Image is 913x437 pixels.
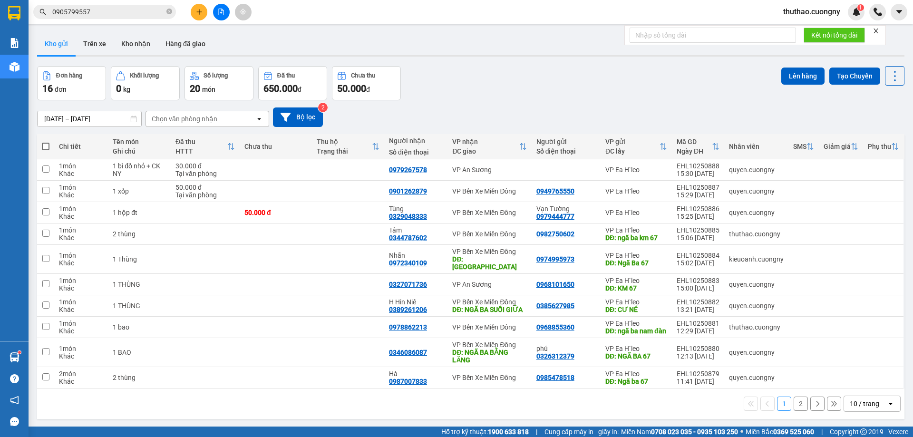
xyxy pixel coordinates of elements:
[59,143,103,150] div: Chi tiết
[389,323,427,331] div: 0978862213
[852,8,861,16] img: icon-new-feature
[10,417,19,426] span: message
[536,345,596,352] div: phú
[175,191,235,199] div: Tại văn phòng
[829,68,880,85] button: Tạo Chuyến
[729,187,784,195] div: quyen.cuongny
[677,320,719,327] div: EHL10250881
[152,114,217,124] div: Chọn văn phòng nhận
[536,147,596,155] div: Số điện thoại
[389,281,427,288] div: 0327071736
[10,396,19,405] span: notification
[452,187,526,195] div: VP Bến Xe Miền Đông
[863,134,903,159] th: Toggle SortBy
[244,143,307,150] div: Chưa thu
[536,255,574,263] div: 0974995973
[452,138,519,146] div: VP nhận
[191,4,207,20] button: plus
[452,306,526,313] div: DĐ: NGÃ BA SUỐI GIỮA
[312,134,384,159] th: Toggle SortBy
[605,234,667,242] div: DĐ: ngã ba km 67
[452,323,526,331] div: VP Bến Xe Miền Đông
[677,213,719,220] div: 15:25 [DATE]
[605,209,667,216] div: VP Ea H`leo
[113,281,166,288] div: 1 THÙNG
[113,349,166,356] div: 1 BAO
[202,86,215,93] span: món
[277,72,295,79] div: Đã thu
[536,230,574,238] div: 0982750602
[452,281,526,288] div: VP An Sương
[536,323,574,331] div: 0968855360
[605,166,667,174] div: VP Ea H`leo
[452,349,526,364] div: DĐ: NGÃ BA BẰNG LĂNG
[677,298,719,306] div: EHL10250882
[452,374,526,381] div: VP Bến Xe Miền Đông
[857,4,864,11] sup: 1
[794,397,808,411] button: 2
[263,83,298,94] span: 650.000
[175,147,227,155] div: HTTT
[821,427,823,437] span: |
[601,134,672,159] th: Toggle SortBy
[677,184,719,191] div: EHL10250887
[389,137,443,145] div: Người nhận
[39,9,46,15] span: search
[605,352,667,360] div: DĐ: NGÃ BA 67
[729,255,784,263] div: kieuoanh.cuongny
[605,370,667,378] div: VP Ea H`leo
[651,428,738,436] strong: 0708 023 035 - 0935 103 250
[819,134,863,159] th: Toggle SortBy
[677,284,719,292] div: 15:00 [DATE]
[55,86,67,93] span: đơn
[258,66,327,100] button: Đã thu650.000đ
[116,83,121,94] span: 0
[729,166,784,174] div: quyen.cuongny
[824,143,851,150] div: Giảm giá
[298,86,301,93] span: đ
[536,352,574,360] div: 0326312379
[59,205,103,213] div: 1 món
[113,187,166,195] div: 1 xốp
[746,427,814,437] span: Miền Bắc
[788,134,819,159] th: Toggle SortBy
[536,302,574,310] div: 0385627985
[729,143,784,150] div: Nhân viên
[677,191,719,199] div: 15:29 [DATE]
[441,427,529,437] span: Hỗ trợ kỹ thuật:
[175,170,235,177] div: Tại văn phòng
[113,162,166,177] div: 1 bì đồ nhỏ + CK NY
[56,72,82,79] div: Đơn hàng
[113,147,166,155] div: Ghi chú
[677,170,719,177] div: 15:30 [DATE]
[773,428,814,436] strong: 0369 525 060
[52,7,165,17] input: Tìm tên, số ĐT hoặc mã đơn
[605,298,667,306] div: VP Ea H`leo
[850,399,879,408] div: 10 / trang
[10,38,19,48] img: solution-icon
[175,138,227,146] div: Đã thu
[895,8,903,16] span: caret-down
[196,9,203,15] span: plus
[536,205,596,213] div: Vạn Tường
[185,66,253,100] button: Số lượng20món
[389,378,427,385] div: 0987007833
[605,277,667,284] div: VP Ea H`leo
[113,323,166,331] div: 1 bao
[729,323,784,331] div: thuthao.cuongny
[873,28,879,34] span: close
[10,62,19,72] img: warehouse-icon
[729,230,784,238] div: thuthao.cuongny
[59,162,103,170] div: 1 món
[781,68,825,85] button: Lên hàng
[605,138,660,146] div: VP gửi
[677,306,719,313] div: 13:21 [DATE]
[605,147,660,155] div: ĐC lấy
[536,374,574,381] div: 0985478518
[860,428,867,435] span: copyright
[59,378,103,385] div: Khác
[677,226,719,234] div: EHL10250885
[811,30,857,40] span: Kết nối tổng đài
[729,281,784,288] div: quyen.cuongny
[605,378,667,385] div: DĐ: Ngã ba 67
